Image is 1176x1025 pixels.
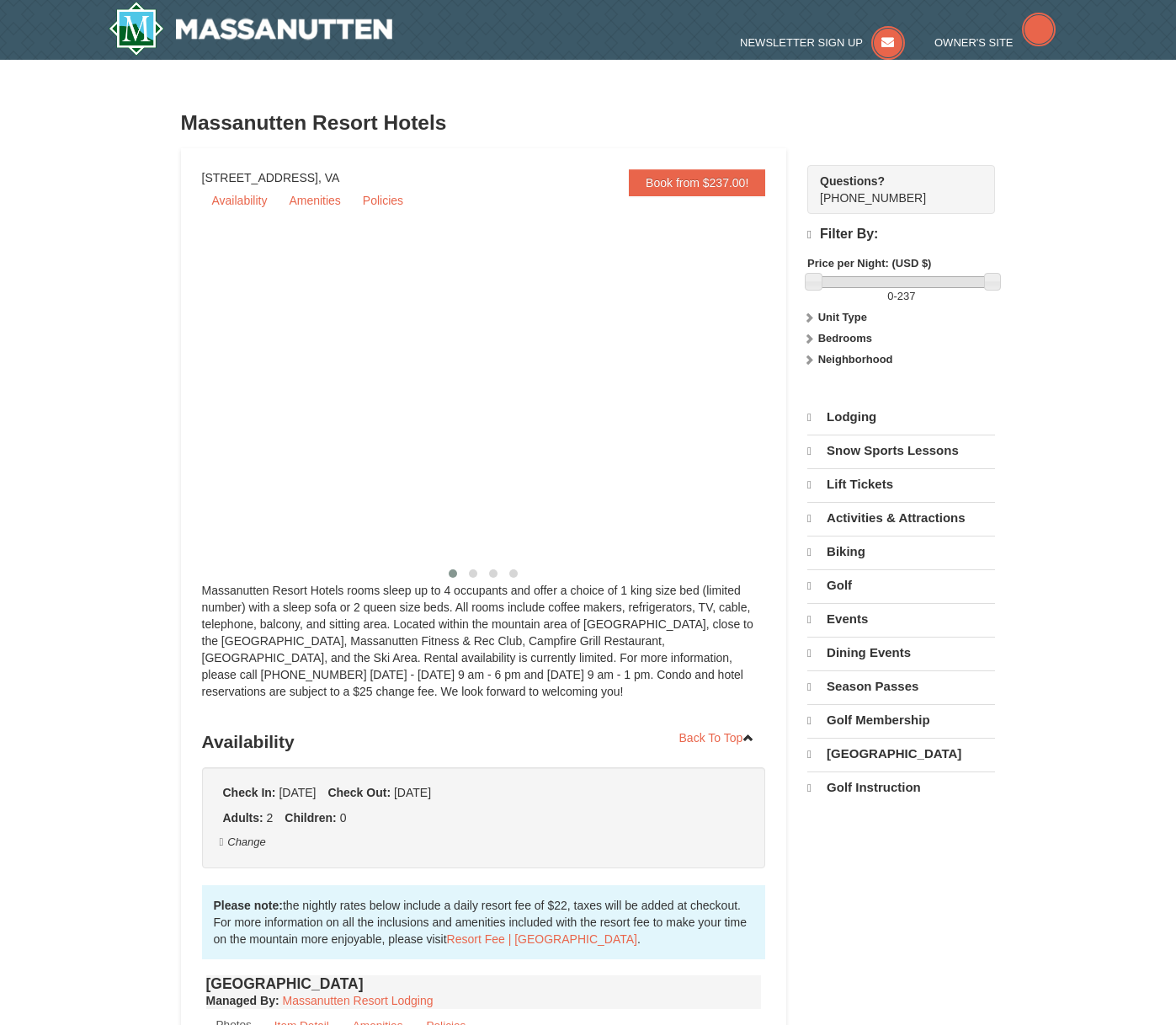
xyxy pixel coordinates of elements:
span: 0 [340,811,347,825]
strong: Bedrooms [818,332,872,344]
a: Resort Fee | [GEOGRAPHIC_DATA] [447,932,637,946]
button: Change [219,833,267,851]
a: Lift Tickets [807,468,995,500]
span: [DATE] [394,786,431,799]
strong: Children: [285,811,336,825]
a: Dining Events [807,637,995,669]
span: [DATE] [279,786,316,799]
span: Owner's Site [934,36,1014,49]
h3: Availability [202,725,766,759]
h4: Filter By: [807,227,995,243]
a: Golf Membership [807,704,995,736]
img: Massanutten Resort Logo [109,2,393,56]
span: Newsletter Sign Up [740,36,863,49]
label: - [807,288,995,305]
a: Availability [202,188,278,213]
a: Snow Sports Lessons [807,435,995,467]
a: Owner's Site [934,36,1056,49]
div: the nightly rates below include a daily resort fee of $22, taxes will be added at checkout. For m... [202,885,766,959]
span: 0 [887,290,893,302]
a: Golf [807,569,995,601]
a: Activities & Attractions [807,502,995,534]
span: 237 [897,290,916,302]
strong: : [206,994,279,1007]
a: Back To Top [668,725,766,750]
a: Massanutten Resort [109,2,393,56]
a: [GEOGRAPHIC_DATA] [807,738,995,770]
strong: Unit Type [818,311,867,323]
strong: Check Out: [327,786,391,799]
a: Amenities [279,188,350,213]
a: Massanutten Resort Lodging [283,994,434,1007]
strong: Check In: [223,786,276,799]
a: Policies [353,188,413,213]
a: Lodging [807,402,995,433]
span: 2 [267,811,274,825]
strong: Adults: [223,811,263,825]
a: Season Passes [807,670,995,702]
span: [PHONE_NUMBER] [820,173,965,205]
div: Massanutten Resort Hotels rooms sleep up to 4 occupants and offer a choice of 1 king size bed (li... [202,582,766,717]
a: Book from $237.00! [629,169,765,196]
a: Newsletter Sign Up [740,36,905,49]
strong: Please note: [214,899,283,912]
strong: Questions? [820,174,885,188]
a: Biking [807,536,995,568]
h4: [GEOGRAPHIC_DATA] [206,975,762,992]
h3: Massanutten Resort Hotels [181,106,996,140]
strong: Price per Night: (USD $) [807,257,931,270]
a: Golf Instruction [807,771,995,803]
a: Events [807,603,995,635]
strong: Neighborhood [818,353,893,366]
span: Managed By [206,994,275,1007]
